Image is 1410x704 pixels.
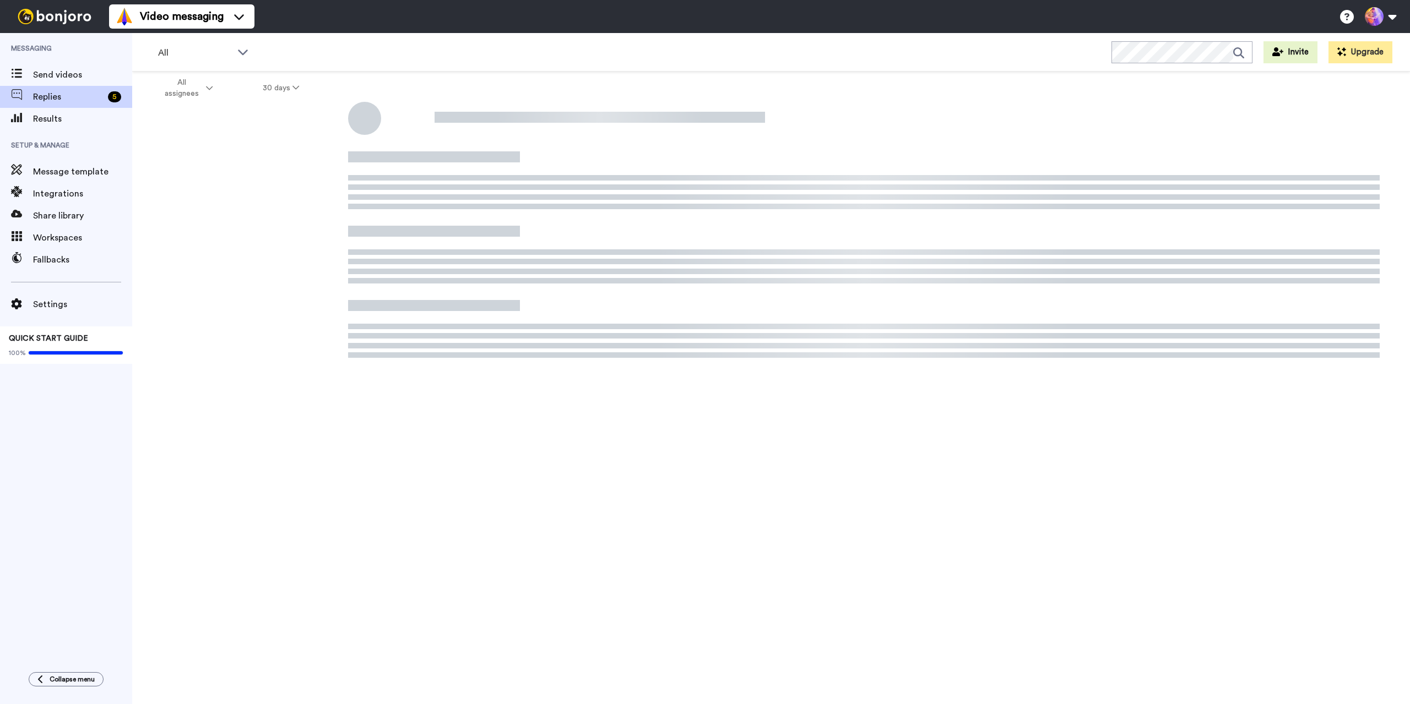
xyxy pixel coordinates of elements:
[116,8,133,25] img: vm-color.svg
[33,231,132,244] span: Workspaces
[33,68,132,81] span: Send videos
[33,165,132,178] span: Message template
[29,672,104,686] button: Collapse menu
[33,112,132,125] span: Results
[33,187,132,200] span: Integrations
[33,90,104,103] span: Replies
[13,9,96,24] img: bj-logo-header-white.svg
[9,335,88,342] span: QUICK START GUIDE
[134,73,238,103] button: All assignees
[1263,41,1317,63] button: Invite
[159,77,204,99] span: All assignees
[1328,41,1392,63] button: Upgrade
[33,209,132,222] span: Share library
[108,91,121,102] div: 5
[9,348,26,357] span: 100%
[140,9,224,24] span: Video messaging
[238,78,324,98] button: 30 days
[158,46,232,59] span: All
[33,253,132,266] span: Fallbacks
[50,675,95,684] span: Collapse menu
[33,298,132,311] span: Settings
